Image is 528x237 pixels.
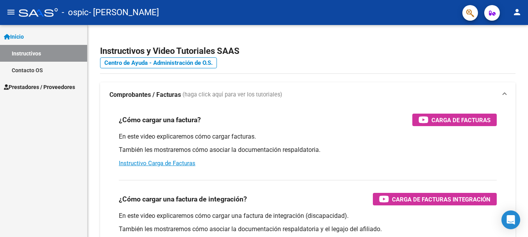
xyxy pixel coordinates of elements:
a: Centro de Ayuda - Administración de O.S. [100,57,217,68]
span: Prestadores / Proveedores [4,83,75,91]
h2: Instructivos y Video Tutoriales SAAS [100,44,515,59]
strong: Comprobantes / Facturas [109,91,181,99]
p: También les mostraremos cómo asociar la documentación respaldatoria y el legajo del afiliado. [119,225,497,233]
h3: ¿Cómo cargar una factura de integración? [119,194,247,205]
span: Inicio [4,32,24,41]
mat-icon: menu [6,7,16,17]
div: Open Intercom Messenger [501,210,520,229]
button: Carga de Facturas Integración [373,193,497,205]
p: En este video explicaremos cómo cargar facturas. [119,132,497,141]
a: Instructivo Carga de Facturas [119,160,195,167]
p: En este video explicaremos cómo cargar una factura de integración (discapacidad). [119,212,497,220]
mat-expansion-panel-header: Comprobantes / Facturas (haga click aquí para ver los tutoriales) [100,82,515,107]
span: Carga de Facturas Integración [392,194,490,204]
span: - ospic [62,4,89,21]
mat-icon: person [512,7,522,17]
span: Carga de Facturas [431,115,490,125]
span: (haga click aquí para ver los tutoriales) [183,91,282,99]
span: - [PERSON_NAME] [89,4,159,21]
button: Carga de Facturas [412,114,497,126]
h3: ¿Cómo cargar una factura? [119,114,201,125]
p: También les mostraremos cómo asociar la documentación respaldatoria. [119,146,497,154]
